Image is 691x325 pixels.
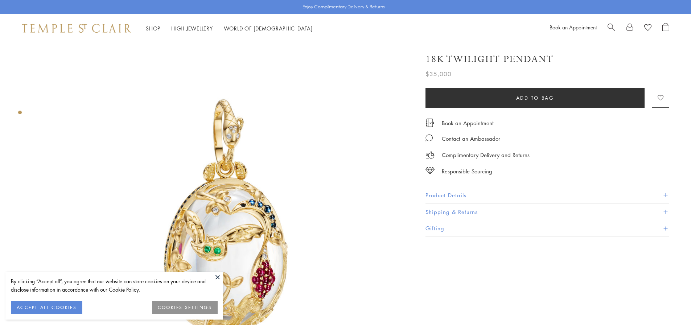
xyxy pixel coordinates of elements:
a: Search [608,23,615,34]
img: icon_sourcing.svg [425,167,435,174]
img: icon_delivery.svg [425,151,435,160]
button: Add to bag [425,88,645,108]
a: ShopShop [146,25,160,32]
p: Complimentary Delivery and Returns [442,151,530,160]
nav: Main navigation [146,24,313,33]
div: By clicking “Accept all”, you agree that our website can store cookies on your device and disclos... [11,277,218,294]
h1: 18K Twilight Pendant [425,53,554,66]
a: Book an Appointment [442,119,494,127]
button: COOKIES SETTINGS [152,301,218,314]
a: World of [DEMOGRAPHIC_DATA]World of [DEMOGRAPHIC_DATA] [224,25,313,32]
img: MessageIcon-01_2.svg [425,134,433,141]
a: High JewelleryHigh Jewellery [171,25,213,32]
button: ACCEPT ALL COOKIES [11,301,82,314]
img: icon_appointment.svg [425,119,434,127]
button: Shipping & Returns [425,204,669,220]
a: Book an Appointment [550,24,597,31]
button: Product Details [425,187,669,203]
iframe: Gorgias live chat messenger [655,291,684,318]
div: Contact an Ambassador [442,134,500,143]
span: Add to bag [516,94,554,102]
span: $35,000 [425,69,452,79]
p: Enjoy Complimentary Delivery & Returns [303,3,385,11]
button: Gifting [425,220,669,236]
a: Open Shopping Bag [662,23,669,34]
div: Responsible Sourcing [442,167,492,176]
div: Product gallery navigation [18,109,22,120]
img: Temple St. Clair [22,24,131,33]
a: View Wishlist [644,23,651,34]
